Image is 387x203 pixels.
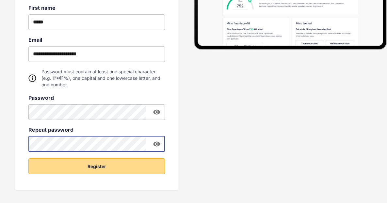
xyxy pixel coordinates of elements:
[28,94,165,101] label: Password
[88,163,106,170] span: Register
[28,158,165,174] button: Register
[28,126,165,133] label: Repeat password
[28,5,165,11] label: First name
[41,68,165,88] span: Password must contain at least one special character (e.g. !?*@%), one capital and one lowercase ...
[28,36,165,43] label: Email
